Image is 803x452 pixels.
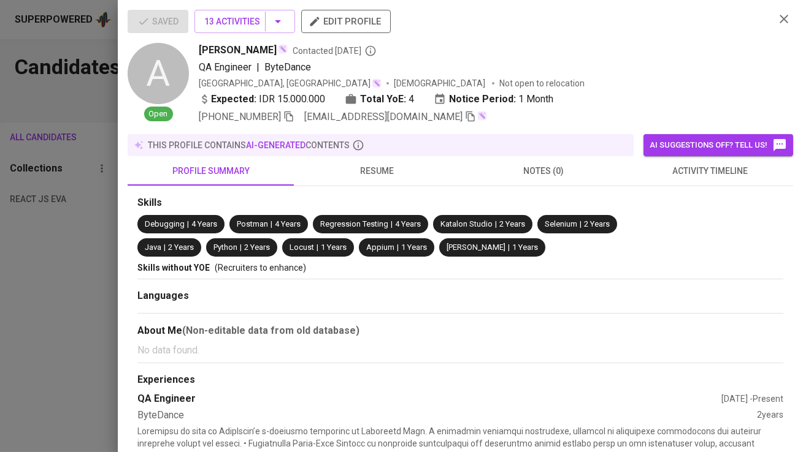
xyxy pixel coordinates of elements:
span: AI-generated [246,140,305,150]
span: Contacted [DATE] [293,45,377,57]
span: Selenium [545,219,577,228]
span: Locust [290,243,314,252]
span: | [495,219,497,230]
span: 4 Years [191,219,217,228]
span: [DEMOGRAPHIC_DATA] [394,77,487,89]
img: magic_wand.svg [372,78,382,88]
div: [DATE] - Present [721,393,783,405]
span: edit profile [311,13,381,29]
span: Open [144,108,173,120]
span: | [508,242,510,254]
span: | [256,60,259,75]
span: Java [145,243,161,252]
div: Skills [137,196,783,210]
span: profile summary [135,164,286,179]
span: [EMAIL_ADDRESS][DOMAIN_NAME] [304,111,463,122]
b: Total YoE: [360,92,406,107]
div: ByteDance [137,409,757,423]
span: 13 Activities [204,14,285,29]
span: | [187,219,189,230]
span: Python [213,243,237,252]
span: [PHONE_NUMBER] [199,111,281,122]
b: Expected: [211,92,256,107]
img: magic_wand.svg [278,44,288,54]
span: resume [301,164,453,179]
b: Notice Period: [449,92,516,107]
span: 1 Years [512,243,538,252]
div: Experiences [137,373,783,387]
span: Skills without YOE [137,263,210,273]
img: magic_wand.svg [477,111,487,121]
span: 2 Years [499,219,525,228]
span: | [317,242,318,254]
button: AI suggestions off? Tell us! [644,134,793,156]
div: [GEOGRAPHIC_DATA], [GEOGRAPHIC_DATA] [199,77,382,89]
div: 2 years [757,409,783,423]
span: Katalon Studio [440,219,493,228]
a: edit profile [301,16,391,26]
span: 2 Years [168,243,194,252]
span: Regression Testing [320,219,388,228]
p: this profile contains contents [148,139,350,151]
button: edit profile [301,10,391,33]
span: activity timeline [634,164,786,179]
div: 1 Month [434,92,553,107]
span: 2 Years [244,243,270,252]
span: 4 [409,92,414,107]
span: | [164,242,166,254]
div: About Me [137,323,783,338]
span: | [271,219,272,230]
span: 4 Years [275,219,301,228]
div: Languages [137,289,783,303]
span: [PERSON_NAME] [199,43,277,58]
span: Appium [366,243,394,252]
span: ByteDance [264,61,311,73]
span: 1 Years [321,243,347,252]
span: | [397,242,399,254]
span: | [240,242,242,254]
span: AI suggestions off? Tell us! [650,138,787,153]
span: 1 Years [401,243,427,252]
span: | [580,219,582,230]
span: (Recruiters to enhance) [215,263,306,273]
span: | [391,219,393,230]
button: 13 Activities [194,10,295,33]
span: Postman [237,219,268,228]
p: No data found. [137,343,783,358]
span: 2 Years [584,219,610,228]
p: Not open to relocation [499,77,585,89]
div: QA Engineer [137,392,721,406]
div: IDR 15.000.000 [199,92,325,107]
span: 4 Years [395,219,421,228]
span: notes (0) [468,164,620,179]
b: (Non-editable data from old database) [182,325,359,336]
span: QA Engineer [199,61,252,73]
span: [PERSON_NAME] [447,243,505,252]
div: A [128,43,189,104]
svg: By Batam recruiter [364,45,377,57]
span: Debugging [145,219,185,228]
